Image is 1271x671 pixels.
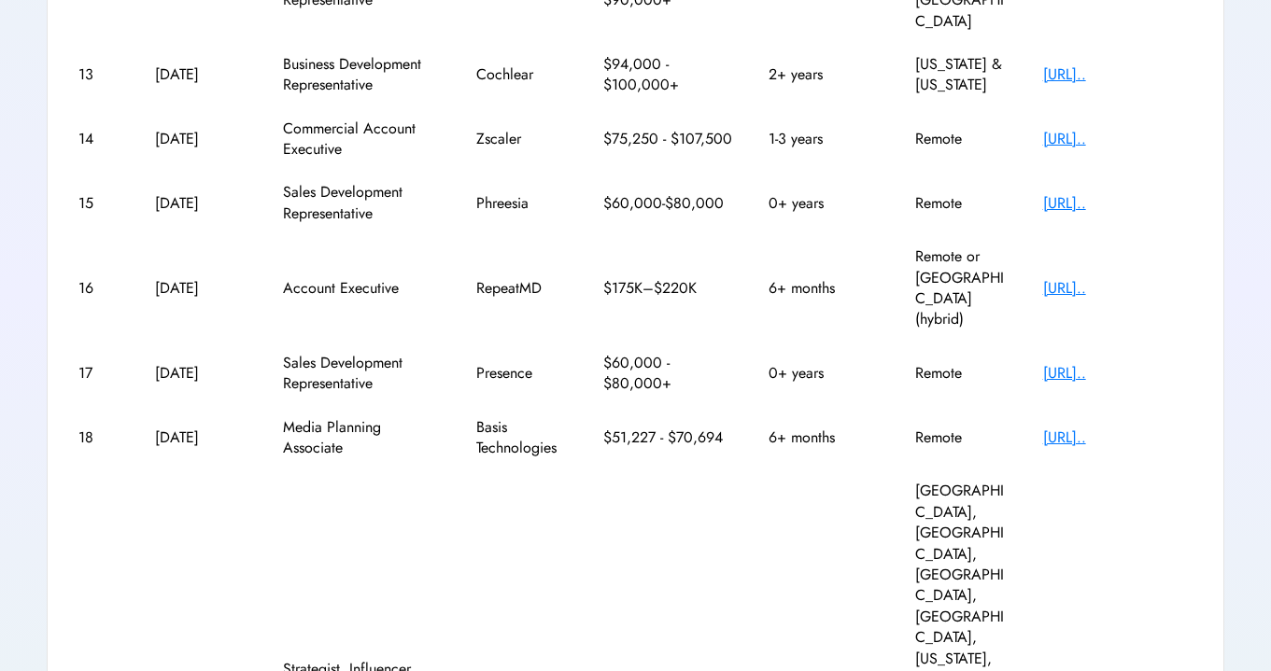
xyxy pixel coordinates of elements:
[769,64,881,85] div: 2+ years
[915,246,1009,330] div: Remote or [GEOGRAPHIC_DATA] (hybrid)
[915,193,1009,214] div: Remote
[155,427,248,448] div: [DATE]
[155,278,248,299] div: [DATE]
[155,64,248,85] div: [DATE]
[476,129,570,149] div: Zscaler
[155,363,248,384] div: [DATE]
[283,417,442,459] div: Media Planning Associate
[915,54,1009,96] div: [US_STATE] & [US_STATE]
[476,64,570,85] div: Cochlear
[283,182,442,224] div: Sales Development Representative
[1043,64,1193,85] div: [URL]..
[476,193,570,214] div: Phreesia
[78,193,120,214] div: 15
[1043,363,1193,384] div: [URL]..
[1043,278,1193,299] div: [URL]..
[769,363,881,384] div: 0+ years
[769,129,881,149] div: 1-3 years
[476,417,570,459] div: Basis Technologies
[1043,427,1193,448] div: [URL]..
[915,129,1009,149] div: Remote
[78,363,120,384] div: 17
[283,119,442,161] div: Commercial Account Executive
[283,353,442,395] div: Sales Development Representative
[283,54,442,96] div: Business Development Representative
[603,353,734,395] div: $60,000 - $80,000+
[603,54,734,96] div: $94,000 - $100,000+
[603,278,734,299] div: $175K–$220K
[1043,129,1193,149] div: [URL]..
[769,278,881,299] div: 6+ months
[476,278,570,299] div: RepeatMD
[1043,193,1193,214] div: [URL]..
[915,427,1009,448] div: Remote
[78,64,120,85] div: 13
[155,129,248,149] div: [DATE]
[769,427,881,448] div: 6+ months
[603,129,734,149] div: $75,250 - $107,500
[78,278,120,299] div: 16
[603,427,734,448] div: $51,227 - $70,694
[603,193,734,214] div: $60,000-$80,000
[769,193,881,214] div: 0+ years
[155,193,248,214] div: [DATE]
[915,363,1009,384] div: Remote
[476,363,570,384] div: Presence
[283,278,442,299] div: Account Executive
[78,129,120,149] div: 14
[78,427,120,448] div: 18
